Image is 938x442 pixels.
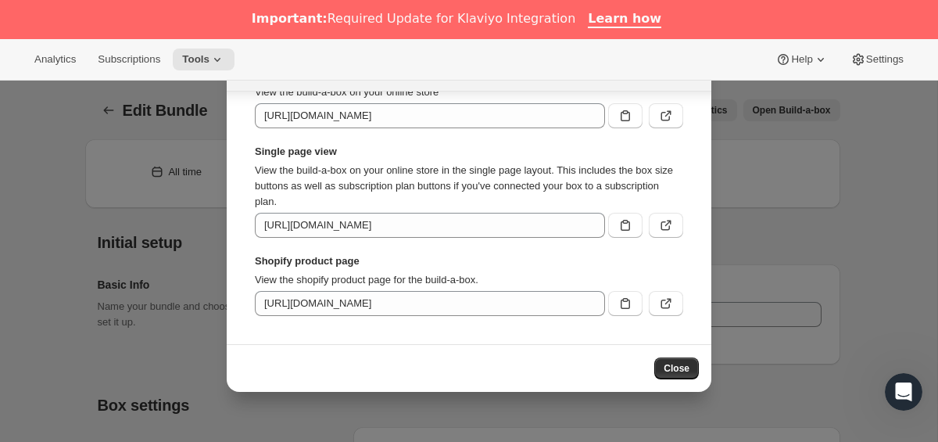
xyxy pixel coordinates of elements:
[255,144,683,160] strong: Single page view
[88,49,170,70] button: Subscriptions
[841,49,913,70] button: Settings
[98,53,160,66] span: Subscriptions
[252,11,575,27] div: Required Update for Klaviyo Integration
[25,49,85,70] button: Analytics
[588,11,661,28] a: Learn how
[34,53,76,66] span: Analytics
[654,358,699,379] button: Close
[866,53,904,66] span: Settings
[252,11,328,26] b: Important:
[182,53,209,66] span: Tools
[173,49,234,70] button: Tools
[766,49,837,70] button: Help
[255,272,683,288] p: View the shopify product page for the build-a-box.
[791,53,812,66] span: Help
[255,84,683,100] p: View the build-a-box on your online store
[885,373,922,411] iframe: Intercom live chat
[664,362,689,375] span: Close
[255,163,683,210] p: View the build-a-box on your online store in the single page layout. This includes the box size b...
[255,253,683,269] strong: Shopify product page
